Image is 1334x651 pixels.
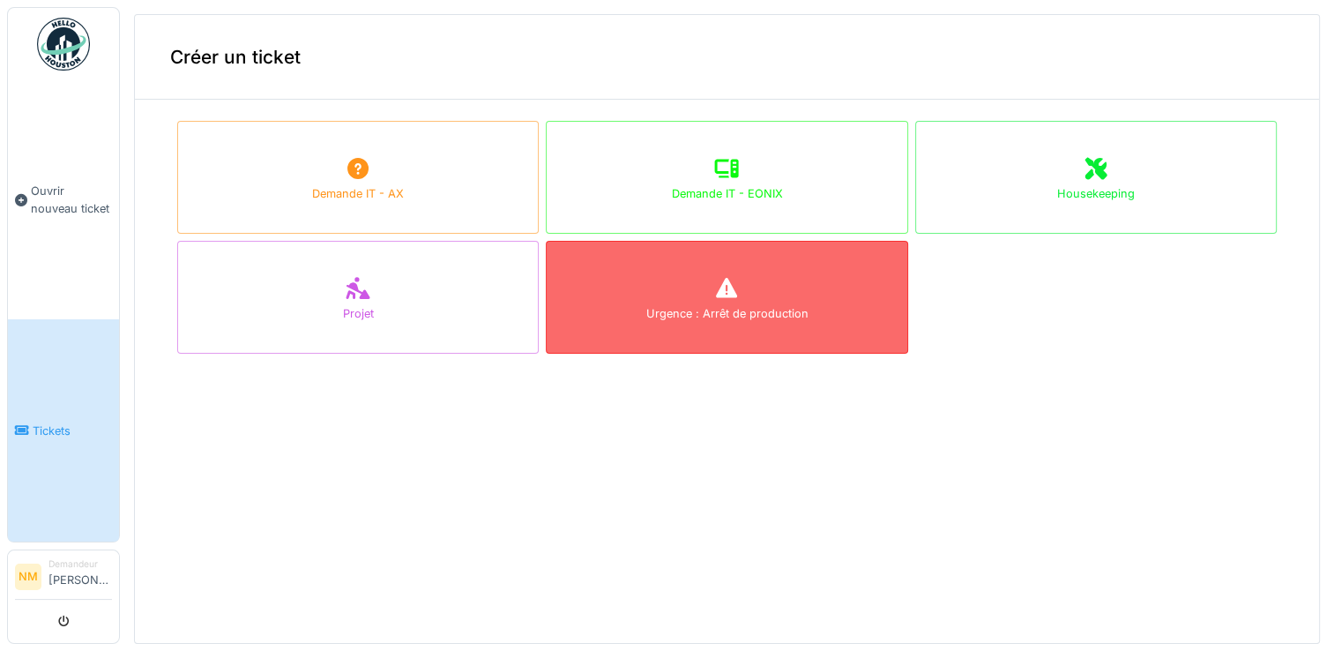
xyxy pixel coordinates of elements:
[671,185,782,202] div: Demande IT - EONIX
[48,557,112,595] li: [PERSON_NAME]
[37,18,90,71] img: Badge_color-CXgf-gQk.svg
[645,305,808,322] div: Urgence : Arrêt de production
[31,183,112,216] span: Ouvrir nouveau ticket
[8,80,119,319] a: Ouvrir nouveau ticket
[15,557,112,600] a: NM Demandeur[PERSON_NAME]
[48,557,112,571] div: Demandeur
[135,15,1319,100] div: Créer un ticket
[33,423,112,439] span: Tickets
[1057,185,1135,202] div: Housekeeping
[312,185,404,202] div: Demande IT - AX
[343,305,374,322] div: Projet
[15,564,41,590] li: NM
[8,319,119,542] a: Tickets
